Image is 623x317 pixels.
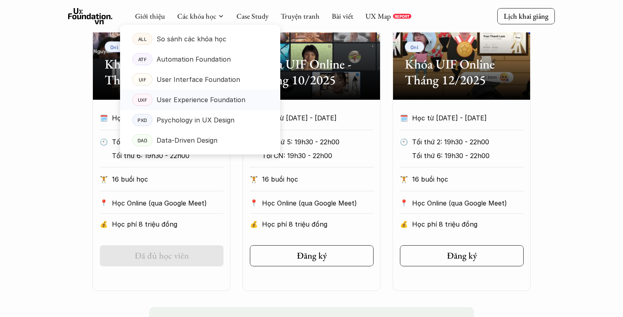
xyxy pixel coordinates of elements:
p: User Interface Foundation [157,73,240,86]
p: 🏋️ [100,173,108,185]
p: Tối thứ 2: 19h30 - 22h00 [112,136,223,148]
h2: Khóa UIF Online Tháng 12/2025 [405,56,518,88]
p: 16 buổi học [262,173,374,185]
p: 🗓️ [400,112,408,124]
p: 🏋️ [250,173,258,185]
p: Automation Foundation [157,53,231,65]
a: ALLSo sánh các khóa học [120,29,280,49]
p: 💰 [400,218,408,230]
p: Học từ [DATE] - [DATE] [412,112,509,124]
a: DADData-Driven Design [120,130,280,150]
h2: Khóa UIF Online - Tháng 10/2025 [255,56,368,88]
a: REPORT [393,14,411,19]
p: 🕙 [100,136,108,148]
p: So sánh các khóa học [157,33,226,45]
p: 📍 [100,199,108,207]
p: Học từ [DATE] - [DATE] [112,112,208,124]
a: Đăng ký [400,245,524,266]
p: Onl [410,44,419,50]
a: UXFUser Experience Foundation [120,90,280,110]
p: PXD [137,117,147,123]
h5: Đăng ký [447,251,477,261]
a: Đăng ký [250,245,374,266]
a: UIFUser Interface Foundation [120,69,280,90]
p: Học Online (qua Google Meet) [112,197,223,209]
a: Giới thiệu [135,11,165,21]
p: Học từ [DATE] - [DATE] [262,112,359,124]
a: Các khóa học [177,11,216,21]
p: 16 buổi học [112,173,223,185]
p: DAD [137,137,148,143]
p: Học Online (qua Google Meet) [262,197,374,209]
a: Truyện tranh [281,11,320,21]
p: UXF [138,97,147,103]
a: UX Map [365,11,391,21]
p: ATF [138,56,147,62]
p: Học phí 8 triệu đồng [262,218,374,230]
a: PXDPsychology in UX Design [120,110,280,130]
p: 🗓️ [100,112,108,124]
p: 📍 [250,199,258,207]
h5: Đã đủ học viên [135,251,189,261]
p: REPORT [395,14,410,19]
p: Tối thứ 6: 19h30 - 22h00 [112,150,223,162]
p: ALL [138,36,147,42]
p: 🏋️ [400,173,408,185]
p: Tối thứ 6: 19h30 - 22h00 [412,150,524,162]
p: Tối CN: 19h30 - 22h00 [262,150,374,162]
p: Học Online (qua Google Meet) [412,197,524,209]
p: Học phí 8 triệu đồng [112,218,223,230]
p: 🕙 [400,136,408,148]
p: 💰 [250,218,258,230]
p: 📍 [400,199,408,207]
p: Psychology in UX Design [157,114,234,126]
p: Onl [110,44,119,50]
p: UIF [139,77,146,82]
p: Học phí 8 triệu đồng [412,218,524,230]
h2: Khóa UIF Online - Tháng 8/2025 [105,56,218,88]
p: 16 buổi học [412,173,524,185]
a: Lịch khai giảng [497,8,555,24]
p: Data-Driven Design [157,134,217,146]
a: ATFAutomation Foundation [120,49,280,69]
p: User Experience Foundation [157,94,245,106]
a: Bài viết [332,11,353,21]
a: Case Study [236,11,269,21]
p: Tối thứ 5: 19h30 - 22h00 [262,136,374,148]
p: Lịch khai giảng [504,11,548,21]
p: 💰 [100,218,108,230]
h5: Đăng ký [297,251,327,261]
p: Tối thứ 2: 19h30 - 22h00 [412,136,524,148]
